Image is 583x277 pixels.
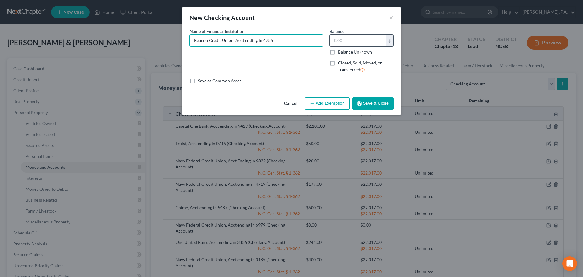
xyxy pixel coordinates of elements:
label: Balance Unknown [338,49,372,55]
button: × [389,14,394,21]
span: Name of Financial Institution [189,29,244,34]
input: 0.00 [330,35,386,46]
div: Open Intercom Messenger [562,256,577,271]
label: Balance [329,28,344,34]
button: Save & Close [352,97,394,110]
button: Cancel [279,98,302,110]
span: Closed, Sold, Moved, or Transferred [338,60,382,72]
input: Enter name... [190,35,323,46]
button: Add Exemption [305,97,350,110]
div: New Checking Account [189,13,255,22]
div: $ [386,35,393,46]
label: Save as Common Asset [198,78,241,84]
